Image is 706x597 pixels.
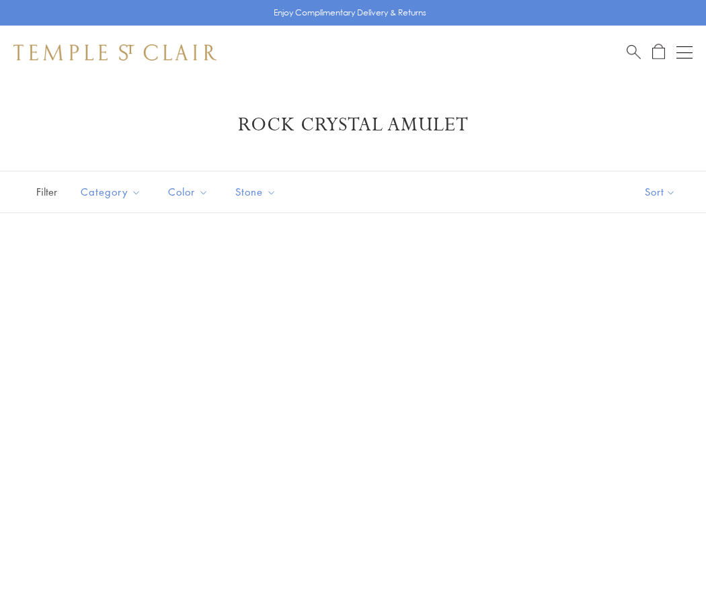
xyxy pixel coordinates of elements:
[71,177,151,207] button: Category
[161,184,219,200] span: Color
[158,177,219,207] button: Color
[627,44,641,61] a: Search
[652,44,665,61] a: Open Shopping Bag
[74,184,151,200] span: Category
[225,177,286,207] button: Stone
[229,184,286,200] span: Stone
[13,44,217,61] img: Temple St. Clair
[615,171,706,212] button: Show sort by
[274,6,426,19] p: Enjoy Complimentary Delivery & Returns
[34,113,672,137] h1: Rock Crystal Amulet
[676,44,693,61] button: Open navigation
